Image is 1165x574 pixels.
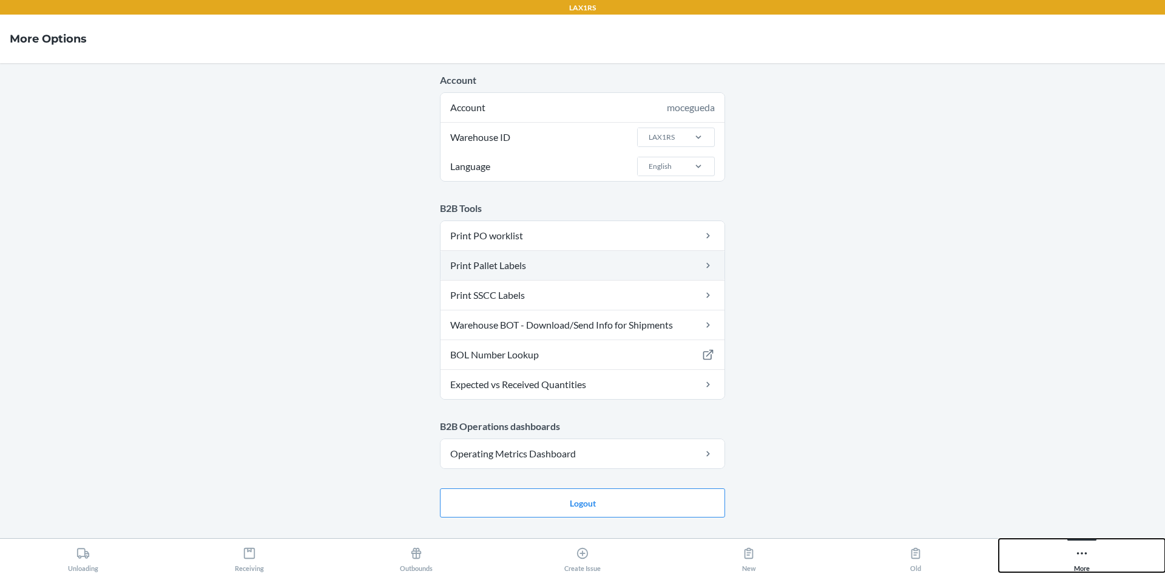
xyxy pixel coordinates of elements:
[909,542,922,572] div: Old
[440,488,725,518] button: Logout
[441,310,724,340] a: Warehouse BOT - Download/Send Info for Shipments
[441,93,724,122] div: Account
[166,539,333,572] button: Receiving
[742,542,756,572] div: New
[235,542,264,572] div: Receiving
[441,370,724,399] a: Expected vs Received Quantities
[68,542,98,572] div: Unloading
[441,281,724,310] a: Print SSCC Labels
[832,539,998,572] button: Old
[400,542,433,572] div: Outbounds
[1074,542,1090,572] div: More
[440,419,725,434] p: B2B Operations dashboards
[999,539,1165,572] button: More
[666,539,832,572] button: New
[10,31,87,47] h4: More Options
[441,251,724,280] a: Print Pallet Labels
[647,132,649,143] input: Warehouse IDLAX1RS
[667,100,715,115] div: mocegueda
[649,132,675,143] div: LAX1RS
[440,73,725,87] p: Account
[499,539,666,572] button: Create Issue
[441,439,724,468] a: Operating Metrics Dashboard
[448,123,512,152] span: Warehouse ID
[441,340,724,369] a: BOL Number Lookup
[441,221,724,250] a: Print PO worklist
[333,539,499,572] button: Outbounds
[448,152,492,181] span: Language
[564,542,601,572] div: Create Issue
[647,161,649,172] input: LanguageEnglish
[569,2,596,13] p: LAX1RS
[440,201,725,216] p: B2B Tools
[649,161,672,172] div: English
